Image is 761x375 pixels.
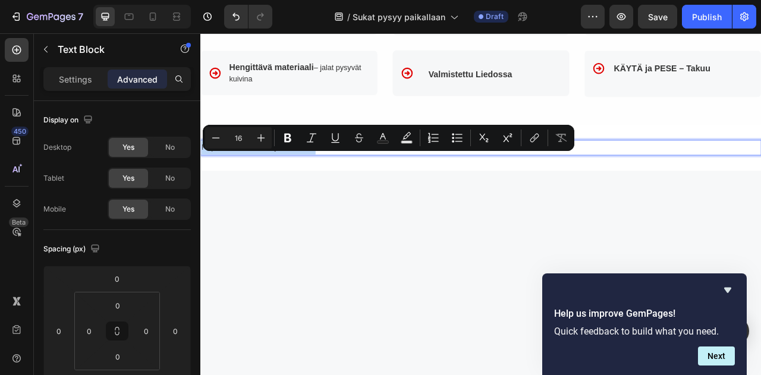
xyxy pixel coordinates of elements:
div: Beta [9,218,29,227]
div: 450 [11,127,29,136]
strong: Valmistettu Liedossa [290,46,397,58]
div: Desktop [43,142,71,153]
button: Publish [682,5,732,29]
h2: Help us improve GemPages! [554,307,735,321]
iframe: Design area [200,33,761,375]
input: 0 [50,322,68,340]
p: 7 [78,10,83,24]
button: 7 [5,5,89,29]
button: Next question [698,346,735,365]
div: Editor contextual toolbar [203,125,574,151]
p: Text Block [58,42,159,56]
span: Save [648,12,668,22]
span: / [347,11,350,23]
span: No [165,142,175,153]
input: 0px [80,322,98,340]
p: Quick feedback to build what you need. [554,326,735,337]
p: Advanced [117,73,158,86]
div: Publish [692,11,722,23]
p: Settings [59,73,92,86]
input: 0px [106,348,130,365]
span: Yes [122,204,134,215]
strong: KÄYTÄ ja PESE – Takuu [526,39,649,51]
span: No [165,204,175,215]
div: Undo/Redo [224,5,272,29]
input: 0px [137,322,155,340]
span: Sukat pysyy paikallaan [353,11,445,23]
div: Tablet [43,173,64,184]
span: No [165,173,175,184]
button: Hide survey [721,283,735,297]
button: Save [638,5,677,29]
input: 0 [105,270,129,288]
div: Mobile [43,204,66,215]
p: Replace this text with your content [1,137,712,154]
span: Yes [122,142,134,153]
span: Yes [122,173,134,184]
input: 0 [166,322,184,340]
div: Display on [43,112,95,128]
div: Help us improve GemPages! [554,283,735,365]
div: Spacing (px) [43,241,102,257]
span: Draft [486,11,504,22]
input: 0px [106,297,130,314]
